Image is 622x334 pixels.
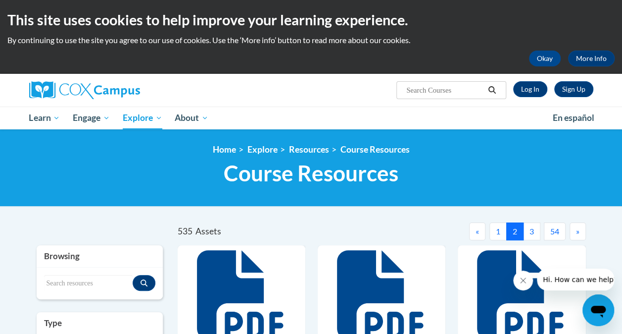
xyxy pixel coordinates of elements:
[168,107,215,129] a: About
[116,107,169,129] a: Explore
[44,317,155,329] h3: Type
[469,223,485,240] button: Previous
[570,223,586,240] button: Next
[195,226,221,236] span: Assets
[529,51,561,66] button: Okay
[29,81,140,99] img: Cox Campus
[6,7,80,15] span: Hi. How can we help?
[224,160,398,186] span: Course Resources
[29,81,207,99] a: Cox Campus
[484,84,499,96] button: Search
[576,226,579,236] span: »
[506,223,524,240] button: 2
[44,275,133,292] input: Search resources
[44,250,155,262] h3: Browsing
[513,271,533,290] iframe: Close message
[22,107,601,129] div: Main menu
[178,226,192,236] span: 535
[289,144,329,155] a: Resources
[73,112,110,124] span: Engage
[405,84,484,96] input: Search Courses
[23,107,67,129] a: Learn
[247,144,278,155] a: Explore
[553,112,594,123] span: En español
[523,223,540,240] button: 3
[582,294,614,326] iframe: Button to launch messaging window
[175,112,208,124] span: About
[544,223,566,240] button: 54
[133,275,155,291] button: Search resources
[7,35,615,46] p: By continuing to use the site you agree to our use of cookies. Use the ‘More info’ button to read...
[513,81,547,97] a: Log In
[66,107,116,129] a: Engage
[340,144,410,155] a: Course Resources
[537,269,614,290] iframe: Message from company
[554,81,593,97] a: Register
[546,108,601,128] a: En español
[568,51,615,66] a: More Info
[489,223,507,240] button: 1
[213,144,236,155] a: Home
[7,10,615,30] h2: This site uses cookies to help improve your learning experience.
[29,112,60,124] span: Learn
[382,223,586,240] nav: Pagination Navigation
[123,112,162,124] span: Explore
[476,226,479,236] span: «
